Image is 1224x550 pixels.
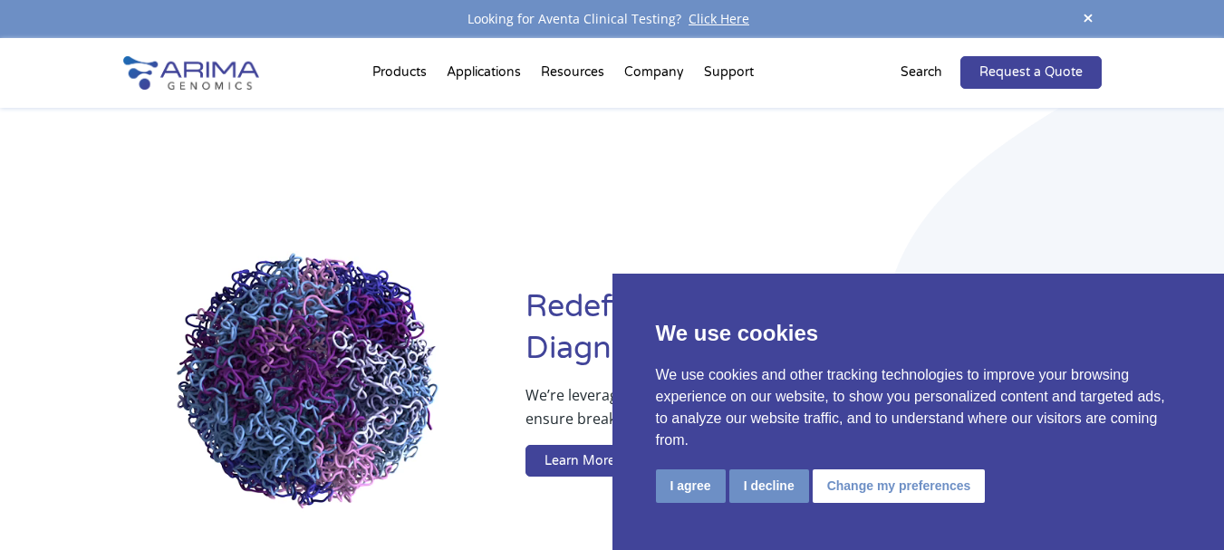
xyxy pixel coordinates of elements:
[525,383,1028,445] p: We’re leveraging whole-genome sequence and structure information to ensure breakthrough therapies...
[960,56,1102,89] a: Request a Quote
[901,61,942,84] p: Search
[813,469,986,503] button: Change my preferences
[123,56,259,90] img: Arima-Genomics-logo
[729,469,809,503] button: I decline
[656,469,726,503] button: I agree
[525,445,634,478] a: Learn More
[681,10,757,27] a: Click Here
[525,286,1101,383] h1: Redefining [MEDICAL_DATA] Diagnostics
[123,7,1102,31] div: Looking for Aventa Clinical Testing?
[656,317,1181,350] p: We use cookies
[656,364,1181,451] p: We use cookies and other tracking technologies to improve your browsing experience on our website...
